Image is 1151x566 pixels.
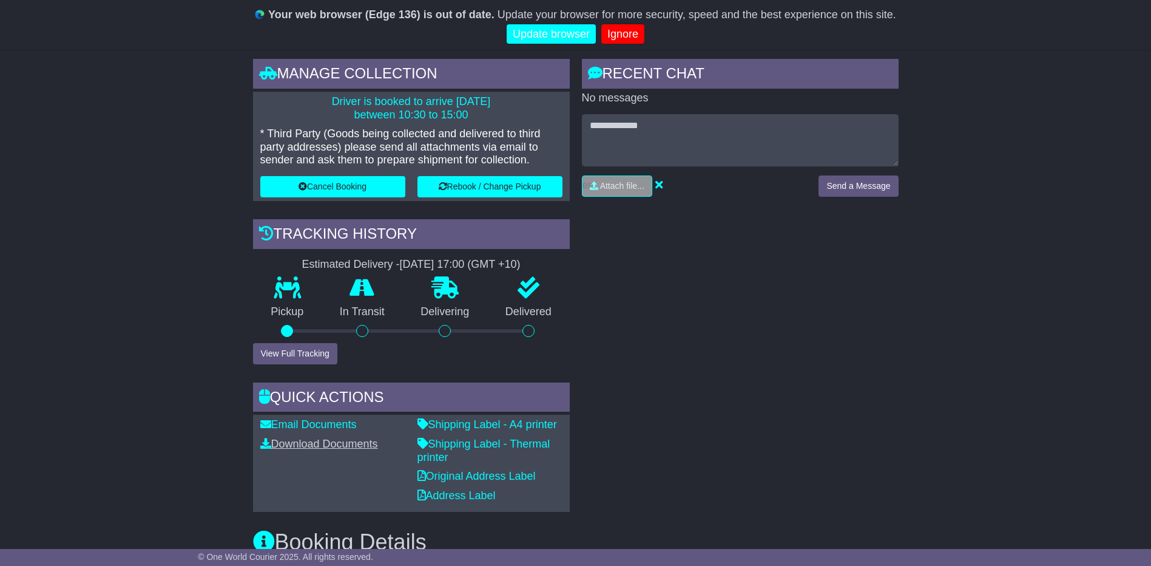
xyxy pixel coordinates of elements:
p: * Third Party (Goods being collected and delivered to third party addresses) please send all atta... [260,128,562,167]
div: Quick Actions [253,383,570,415]
span: Update your browser for more security, speed and the best experience on this site. [498,9,896,21]
a: Download Documents [260,438,378,450]
button: Cancel Booking [260,176,405,197]
p: In Transit [322,305,403,319]
button: Rebook / Change Pickup [417,176,562,197]
span: © One World Courier 2025. All rights reserved. [198,552,373,562]
p: Driver is booked to arrive [DATE] between 10:30 to 15:00 [260,95,562,121]
div: Manage collection [253,59,570,92]
div: Tracking history [253,219,570,252]
p: Delivered [487,305,570,319]
a: Shipping Label - Thermal printer [417,438,550,463]
b: Your web browser (Edge 136) is out of date. [268,9,494,21]
a: Email Documents [260,418,357,431]
p: No messages [582,92,899,105]
div: RECENT CHAT [582,59,899,92]
a: Original Address Label [417,470,536,482]
p: Pickup [253,305,322,319]
button: View Full Tracking [253,343,337,364]
div: [DATE] 17:00 (GMT +10) [400,258,521,271]
a: Address Label [417,489,496,502]
div: Estimated Delivery - [253,258,570,271]
h3: Booking Details [253,530,899,554]
a: Shipping Label - A4 printer [417,418,557,431]
a: Ignore [601,24,644,44]
button: Send a Message [819,176,898,197]
p: Delivering [403,305,488,319]
a: Update browser [507,24,596,44]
